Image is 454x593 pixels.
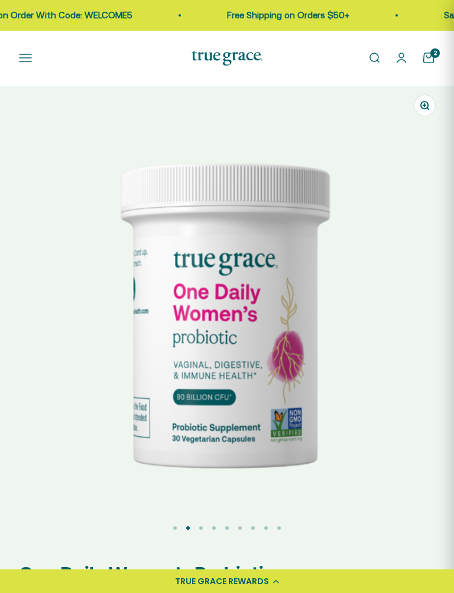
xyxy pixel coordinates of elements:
[227,10,349,20] a: Free Shipping on Orders $50+
[19,558,435,588] p: One Daily Women's Probiotic
[175,575,269,588] div: TRUE GRACE REWARDS
[430,48,440,58] cart-count: 2
[5,86,449,530] img: Daily Probiotic for Women's Vaginal, Digestive, and Immune Support* - 90 Billion CFU at time of m...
